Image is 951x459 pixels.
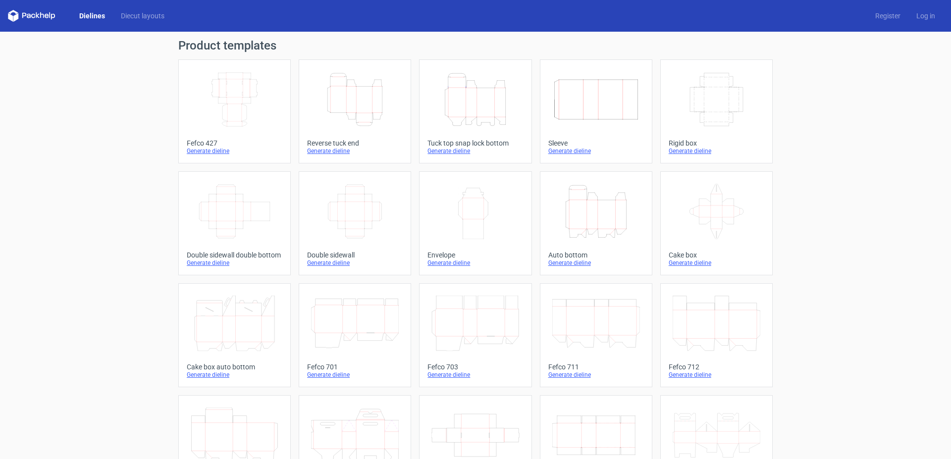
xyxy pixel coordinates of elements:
[548,259,644,267] div: Generate dieline
[427,371,523,379] div: Generate dieline
[419,283,531,387] a: Fefco 703Generate dieline
[187,363,282,371] div: Cake box auto bottom
[178,171,291,275] a: Double sidewall double bottomGenerate dieline
[548,371,644,379] div: Generate dieline
[419,171,531,275] a: EnvelopeGenerate dieline
[187,371,282,379] div: Generate dieline
[669,251,764,259] div: Cake box
[307,363,403,371] div: Fefco 701
[427,259,523,267] div: Generate dieline
[299,283,411,387] a: Fefco 701Generate dieline
[307,147,403,155] div: Generate dieline
[548,139,644,147] div: Sleeve
[427,363,523,371] div: Fefco 703
[669,147,764,155] div: Generate dieline
[540,283,652,387] a: Fefco 711Generate dieline
[187,259,282,267] div: Generate dieline
[113,11,172,21] a: Diecut layouts
[427,147,523,155] div: Generate dieline
[427,251,523,259] div: Envelope
[660,171,773,275] a: Cake boxGenerate dieline
[299,59,411,163] a: Reverse tuck endGenerate dieline
[669,139,764,147] div: Rigid box
[307,139,403,147] div: Reverse tuck end
[548,251,644,259] div: Auto bottom
[307,251,403,259] div: Double sidewall
[669,371,764,379] div: Generate dieline
[427,139,523,147] div: Tuck top snap lock bottom
[540,171,652,275] a: Auto bottomGenerate dieline
[660,283,773,387] a: Fefco 712Generate dieline
[540,59,652,163] a: SleeveGenerate dieline
[178,283,291,387] a: Cake box auto bottomGenerate dieline
[669,363,764,371] div: Fefco 712
[908,11,943,21] a: Log in
[187,147,282,155] div: Generate dieline
[178,40,773,51] h1: Product templates
[548,147,644,155] div: Generate dieline
[660,59,773,163] a: Rigid boxGenerate dieline
[299,171,411,275] a: Double sidewallGenerate dieline
[307,371,403,379] div: Generate dieline
[548,363,644,371] div: Fefco 711
[867,11,908,21] a: Register
[187,251,282,259] div: Double sidewall double bottom
[669,259,764,267] div: Generate dieline
[419,59,531,163] a: Tuck top snap lock bottomGenerate dieline
[71,11,113,21] a: Dielines
[187,139,282,147] div: Fefco 427
[307,259,403,267] div: Generate dieline
[178,59,291,163] a: Fefco 427Generate dieline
